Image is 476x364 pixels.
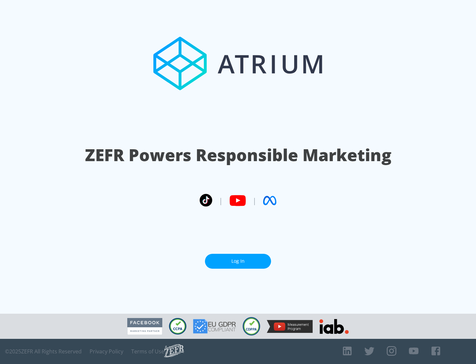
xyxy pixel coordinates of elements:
a: Log In [205,254,271,269]
a: Privacy Policy [90,348,123,355]
h1: ZEFR Powers Responsible Marketing [85,144,391,166]
img: GDPR Compliant [193,319,236,334]
img: Facebook Marketing Partner [127,318,162,335]
img: CCPA Compliant [169,318,186,335]
img: COPPA Compliant [243,317,260,336]
span: | [219,196,223,205]
a: Terms of Use [131,348,164,355]
img: YouTube Measurement Program [267,320,313,333]
img: IAB [319,319,349,334]
span: © 2025 ZEFR All Rights Reserved [5,348,82,355]
span: | [253,196,257,205]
